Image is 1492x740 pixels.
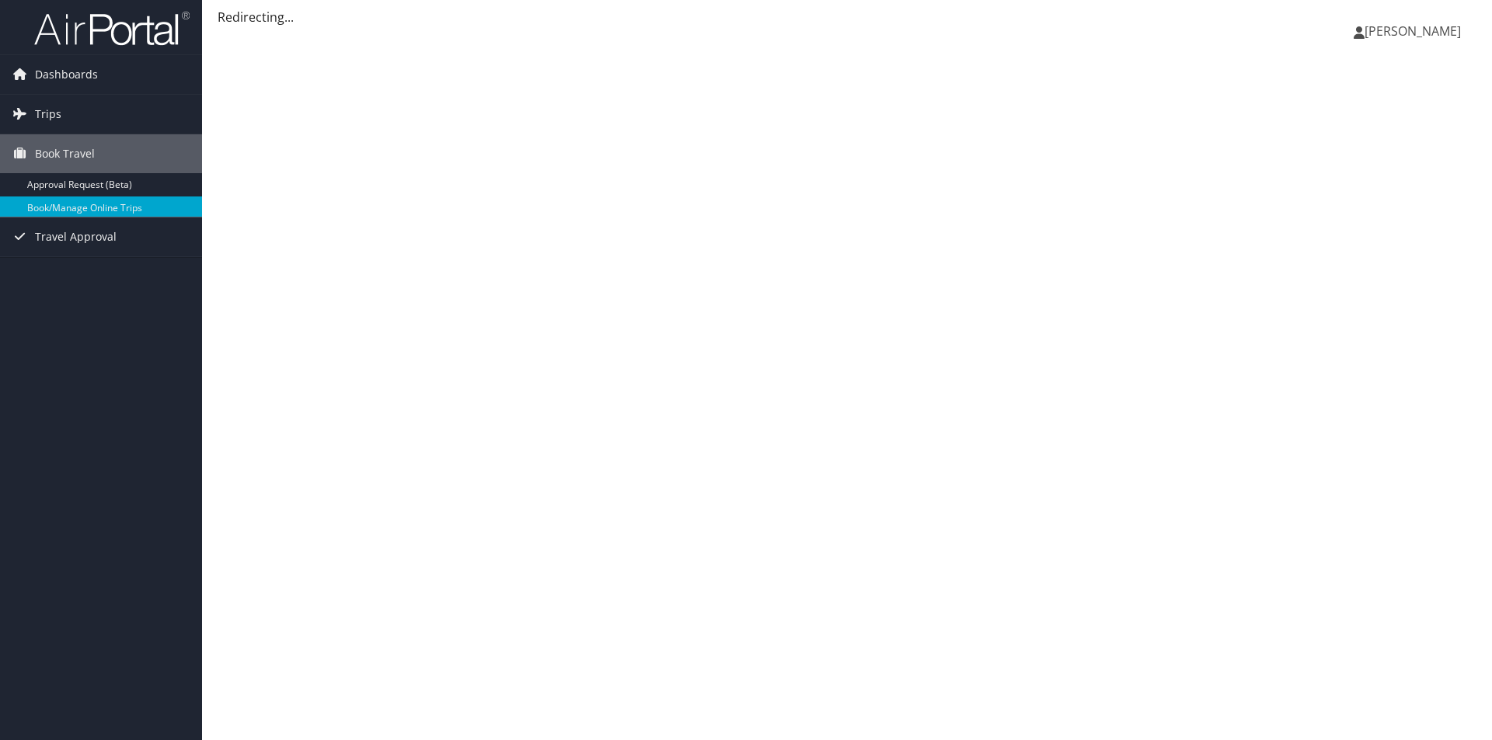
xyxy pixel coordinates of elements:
span: Book Travel [35,134,95,173]
a: [PERSON_NAME] [1354,8,1476,54]
span: Dashboards [35,55,98,94]
span: Travel Approval [35,217,117,256]
span: [PERSON_NAME] [1365,23,1461,40]
img: airportal-logo.png [34,10,190,47]
div: Redirecting... [218,8,1476,26]
span: Trips [35,95,61,134]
